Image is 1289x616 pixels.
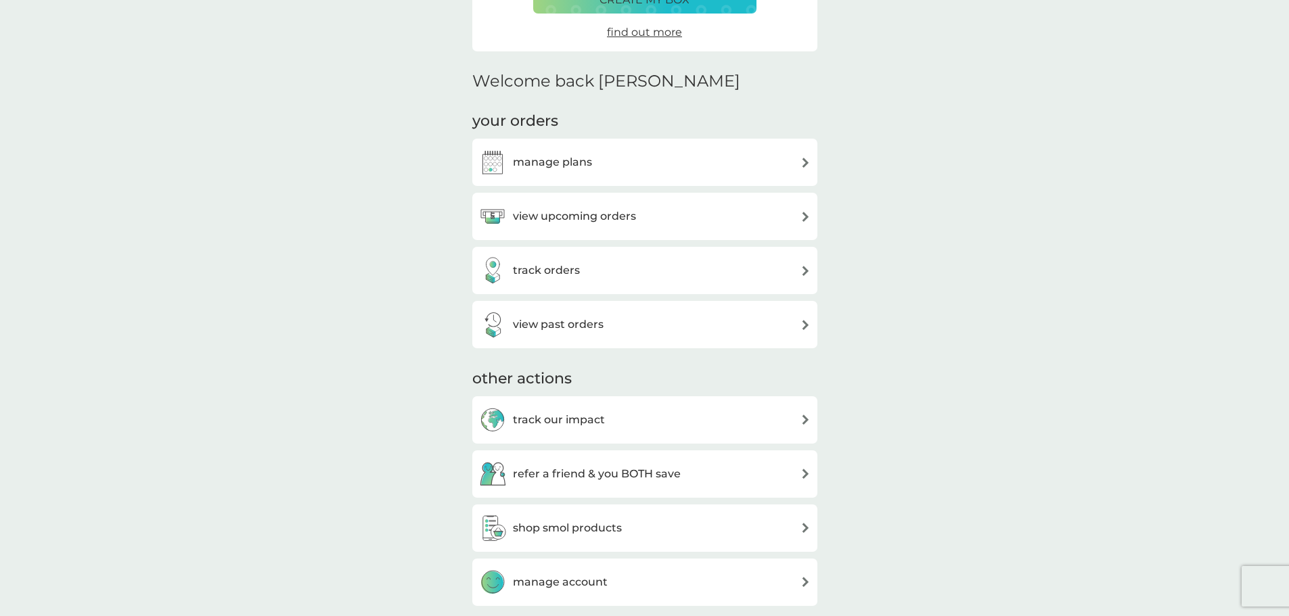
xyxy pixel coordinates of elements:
[800,523,811,533] img: arrow right
[607,24,682,41] a: find out more
[513,316,604,333] h3: view past orders
[472,72,740,91] h2: Welcome back [PERSON_NAME]
[800,469,811,479] img: arrow right
[800,414,811,425] img: arrow right
[513,519,622,537] h3: shop smol products
[513,208,636,225] h3: view upcoming orders
[513,262,580,279] h3: track orders
[800,320,811,330] img: arrow right
[513,573,608,591] h3: manage account
[800,158,811,168] img: arrow right
[513,411,605,429] h3: track our impact
[472,111,558,132] h3: your orders
[800,212,811,222] img: arrow right
[472,369,572,389] h3: other actions
[607,26,682,39] span: find out more
[800,577,811,587] img: arrow right
[800,266,811,276] img: arrow right
[513,465,681,483] h3: refer a friend & you BOTH save
[513,153,592,171] h3: manage plans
